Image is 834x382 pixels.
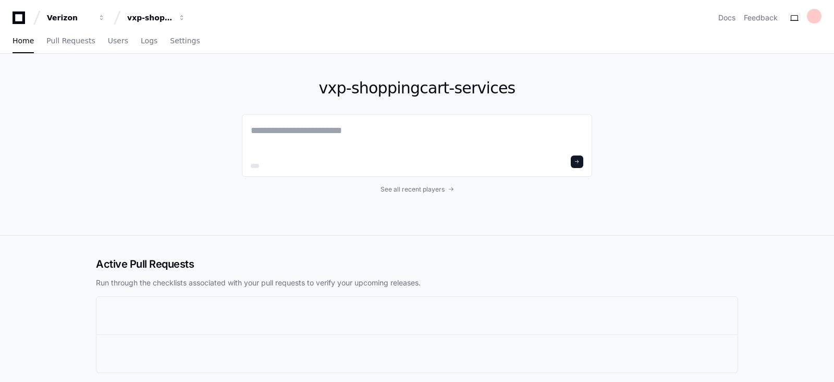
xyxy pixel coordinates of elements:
[47,13,92,23] div: Verizon
[96,278,738,288] p: Run through the checklists associated with your pull requests to verify your upcoming releases.
[744,13,778,23] button: Feedback
[381,185,445,194] span: See all recent players
[108,38,128,44] span: Users
[127,13,172,23] div: vxp-shoppingcart-services
[170,38,200,44] span: Settings
[123,8,190,27] button: vxp-shoppingcart-services
[43,8,109,27] button: Verizon
[13,38,34,44] span: Home
[46,38,95,44] span: Pull Requests
[108,29,128,53] a: Users
[96,257,738,271] h2: Active Pull Requests
[242,79,592,98] h1: vxp-shoppingcart-services
[141,38,157,44] span: Logs
[13,29,34,53] a: Home
[170,29,200,53] a: Settings
[141,29,157,53] a: Logs
[718,13,735,23] a: Docs
[46,29,95,53] a: Pull Requests
[242,185,592,194] a: See all recent players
